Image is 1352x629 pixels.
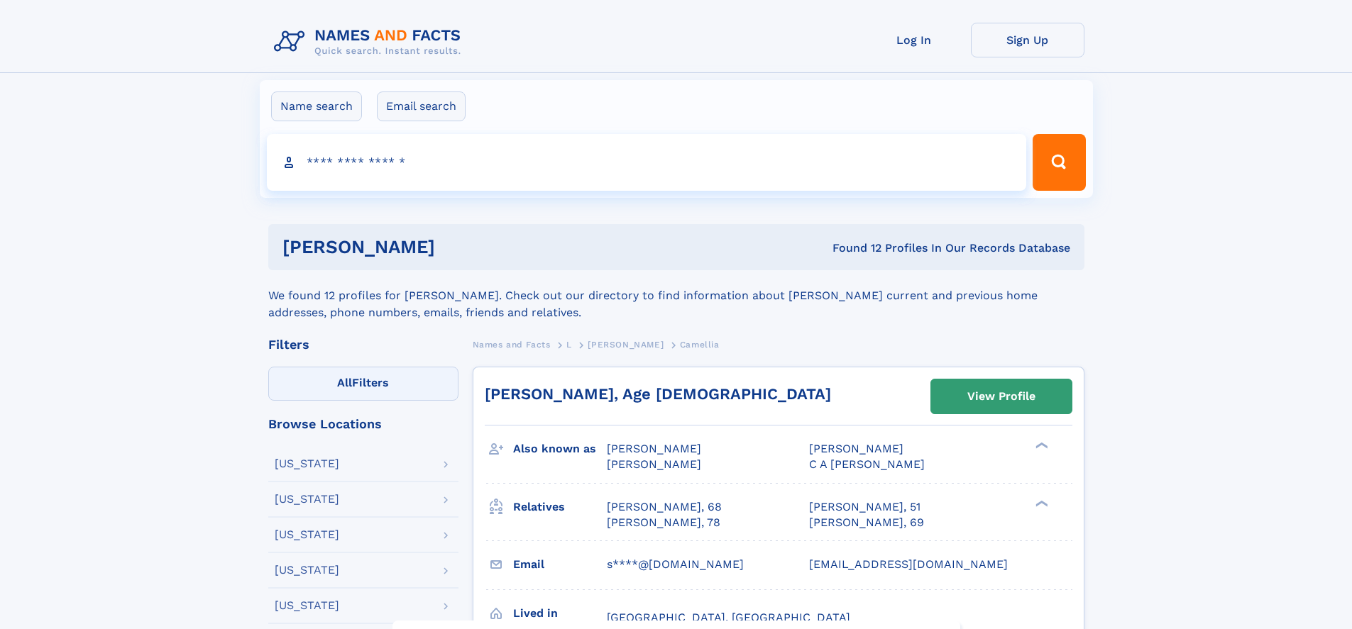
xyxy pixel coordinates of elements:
label: Filters [268,367,458,401]
span: [PERSON_NAME] [607,442,701,455]
span: L [566,340,572,350]
input: search input [267,134,1027,191]
h3: Email [513,552,607,577]
div: We found 12 profiles for [PERSON_NAME]. Check out our directory to find information about [PERSON... [268,270,1084,321]
span: [GEOGRAPHIC_DATA], [GEOGRAPHIC_DATA] [607,611,850,624]
span: C A [PERSON_NAME] [809,457,925,471]
a: Names and Facts [473,335,551,353]
div: Filters [268,338,458,351]
a: [PERSON_NAME], 51 [809,499,920,515]
a: [PERSON_NAME], Age [DEMOGRAPHIC_DATA] [485,385,831,403]
h3: Relatives [513,495,607,519]
div: [US_STATE] [275,529,339,540]
button: Search Button [1033,134,1085,191]
div: [US_STATE] [275,600,339,611]
span: [PERSON_NAME] [607,457,701,471]
span: Camellia [680,340,720,350]
a: Sign Up [971,23,1084,57]
a: L [566,335,572,353]
img: Logo Names and Facts [268,23,473,61]
h1: [PERSON_NAME] [282,238,634,256]
h3: Lived in [513,601,607,625]
span: [PERSON_NAME] [588,340,664,350]
div: Browse Locations [268,418,458,430]
label: Email search [377,91,466,121]
a: [PERSON_NAME], 69 [809,515,924,530]
a: View Profile [931,379,1072,413]
div: ❯ [1032,441,1049,450]
span: [PERSON_NAME] [809,442,903,455]
div: [US_STATE] [275,564,339,576]
label: Name search [271,91,362,121]
h3: Also known as [513,437,607,461]
a: Log In [857,23,971,57]
div: [US_STATE] [275,458,339,469]
a: [PERSON_NAME], 78 [607,515,720,530]
a: [PERSON_NAME] [588,335,664,353]
div: [US_STATE] [275,494,339,505]
div: ❯ [1032,499,1049,508]
div: Found 12 Profiles In Our Records Database [634,240,1070,256]
span: All [337,376,352,389]
span: [EMAIL_ADDRESS][DOMAIN_NAME] [809,557,1008,571]
a: [PERSON_NAME], 68 [607,499,722,515]
div: View Profile [967,380,1035,413]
